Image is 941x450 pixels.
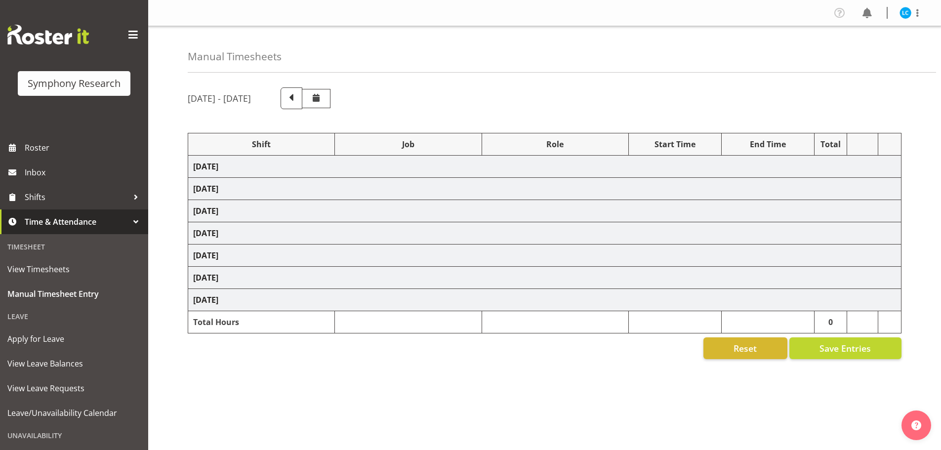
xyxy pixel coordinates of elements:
[2,376,146,401] a: View Leave Requests
[900,7,911,19] img: lindsay-carroll-holland11869.jpg
[340,138,476,150] div: Job
[25,214,128,229] span: Time & Attendance
[7,286,141,301] span: Manual Timesheet Entry
[819,342,871,355] span: Save Entries
[188,311,335,333] td: Total Hours
[2,351,146,376] a: View Leave Balances
[2,425,146,446] div: Unavailability
[703,337,787,359] button: Reset
[188,245,901,267] td: [DATE]
[819,138,842,150] div: Total
[2,401,146,425] a: Leave/Unavailability Calendar
[487,138,623,150] div: Role
[814,311,847,333] td: 0
[188,178,901,200] td: [DATE]
[188,93,251,104] h5: [DATE] - [DATE]
[2,306,146,327] div: Leave
[7,331,141,346] span: Apply for Leave
[193,138,329,150] div: Shift
[188,267,901,289] td: [DATE]
[28,76,121,91] div: Symphony Research
[634,138,716,150] div: Start Time
[7,356,141,371] span: View Leave Balances
[188,222,901,245] td: [DATE]
[2,257,146,282] a: View Timesheets
[911,420,921,430] img: help-xxl-2.png
[25,190,128,205] span: Shifts
[789,337,901,359] button: Save Entries
[188,156,901,178] td: [DATE]
[25,165,143,180] span: Inbox
[188,51,282,62] h4: Manual Timesheets
[2,327,146,351] a: Apply for Leave
[7,262,141,277] span: View Timesheets
[2,237,146,257] div: Timesheet
[188,289,901,311] td: [DATE]
[7,381,141,396] span: View Leave Requests
[188,200,901,222] td: [DATE]
[734,342,757,355] span: Reset
[2,282,146,306] a: Manual Timesheet Entry
[7,25,89,44] img: Rosterit website logo
[7,406,141,420] span: Leave/Unavailability Calendar
[25,140,143,155] span: Roster
[727,138,809,150] div: End Time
